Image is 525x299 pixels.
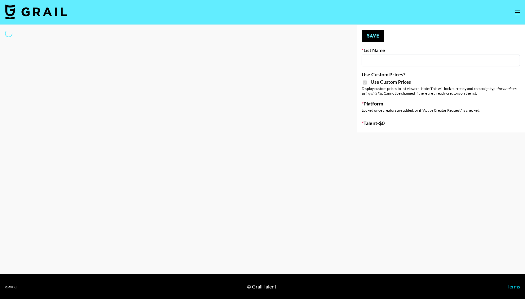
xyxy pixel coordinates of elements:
[362,86,516,96] em: for bookers using this list
[362,100,520,107] label: Platform
[362,86,520,96] div: Display custom prices to list viewers. Note: This will lock currency and campaign type . Cannot b...
[362,30,384,42] button: Save
[511,6,524,19] button: open drawer
[507,283,520,289] a: Terms
[5,285,16,289] div: v [DATE]
[247,283,277,290] div: © Grail Talent
[362,71,520,78] label: Use Custom Prices?
[362,108,520,113] div: Locked once creators are added, or if "Active Creator Request" is checked.
[362,120,520,126] label: Talent - $ 0
[5,4,67,19] img: Grail Talent
[371,79,411,85] span: Use Custom Prices
[362,47,520,53] label: List Name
